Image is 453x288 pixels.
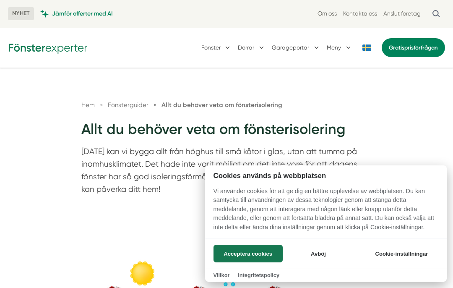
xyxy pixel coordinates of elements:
[205,172,447,180] h2: Cookies används på webbplatsen
[213,245,283,262] button: Acceptera cookies
[365,245,438,262] button: Cookie-inställningar
[285,245,351,262] button: Avböj
[238,272,279,278] a: Integritetspolicy
[205,187,447,238] p: Vi använder cookies för att ge dig en bättre upplevelse av webbplatsen. Du kan samtycka till anvä...
[213,272,230,278] a: Villkor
